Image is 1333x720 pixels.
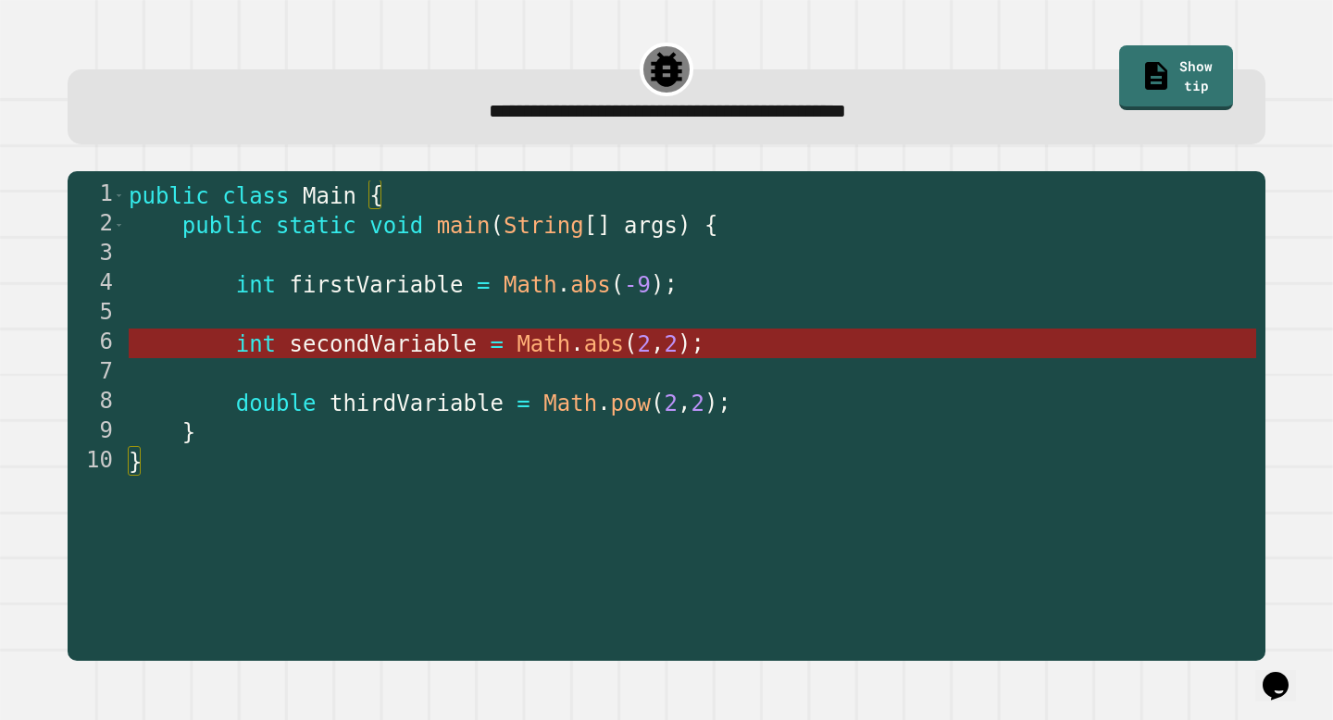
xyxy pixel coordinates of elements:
[570,272,610,298] span: abs
[437,213,491,239] span: main
[517,331,570,357] span: Math
[68,417,125,447] div: 9
[222,183,289,209] span: class
[68,210,125,240] div: 2
[68,358,125,388] div: 7
[68,180,125,210] div: 1
[276,213,356,239] span: static
[68,299,125,329] div: 5
[236,331,276,357] span: int
[624,213,678,239] span: args
[114,180,124,210] span: Toggle code folding, rows 1 through 10
[236,391,317,416] span: double
[290,331,477,357] span: secondVariable
[68,240,125,269] div: 3
[477,272,490,298] span: =
[504,213,584,239] span: String
[114,210,124,240] span: Toggle code folding, rows 2 through 9
[665,331,678,357] span: 2
[290,272,464,298] span: firstVariable
[490,331,503,357] span: =
[369,213,423,239] span: void
[68,447,125,477] div: 10
[68,388,125,417] div: 8
[504,272,557,298] span: Math
[691,391,704,416] span: 2
[1255,646,1314,701] iframe: chat widget
[1119,45,1232,110] a: Show tip
[665,391,678,416] span: 2
[517,391,529,416] span: =
[236,272,276,298] span: int
[624,272,651,298] span: -9
[68,329,125,358] div: 6
[330,391,504,416] span: thirdVariable
[638,331,651,357] span: 2
[68,269,125,299] div: 4
[543,391,597,416] span: Math
[129,183,209,209] span: public
[182,213,263,239] span: public
[303,183,356,209] span: Main
[611,391,651,416] span: pow
[584,331,624,357] span: abs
